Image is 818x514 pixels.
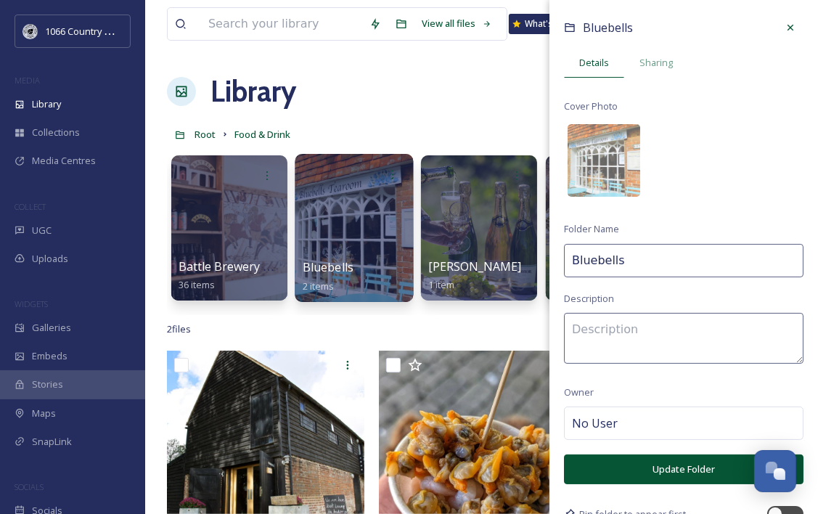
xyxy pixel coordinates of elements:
span: SOCIALS [15,481,44,492]
a: View all files [414,9,499,38]
span: Library [32,97,61,111]
a: Library [210,70,296,113]
a: What's New [509,14,581,34]
img: logo_footerstamp.png [23,24,38,38]
a: Root [195,126,216,143]
img: 907cfd68-b18b-4577-a5c4-1744b24aa879.jpg [568,124,640,197]
span: WIDGETS [15,298,48,309]
span: 2 items [303,279,335,292]
input: Search your library [201,8,362,40]
input: Name [564,244,803,277]
span: Maps [32,407,56,420]
span: Description [564,292,614,306]
a: Battle Brewery and [GEOGRAPHIC_DATA]36 items [179,260,403,291]
a: Food & Drink [234,126,290,143]
span: UGC [32,224,52,237]
span: Collections [32,126,80,139]
span: Bluebells [303,259,353,275]
span: SnapLink [32,435,72,449]
span: Galleries [32,321,71,335]
span: MEDIA [15,75,40,86]
a: Bluebells2 items [303,261,353,293]
span: 1 item [428,278,454,291]
span: COLLECT [15,201,46,212]
span: Embeds [32,349,68,363]
span: Stories [32,378,63,391]
span: Uploads [32,252,68,266]
span: 36 items [179,278,215,291]
span: Food & Drink [234,128,290,141]
span: 2 file s [167,322,191,336]
span: Folder Name [564,222,619,236]
span: [PERSON_NAME] [428,258,521,274]
span: 1066 Country Marketing [45,24,147,38]
span: Battle Brewery and [GEOGRAPHIC_DATA] [179,258,403,274]
a: [PERSON_NAME]1 item [428,260,521,291]
span: Root [195,128,216,141]
span: Media Centres [32,154,96,168]
button: Open Chat [754,450,796,492]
